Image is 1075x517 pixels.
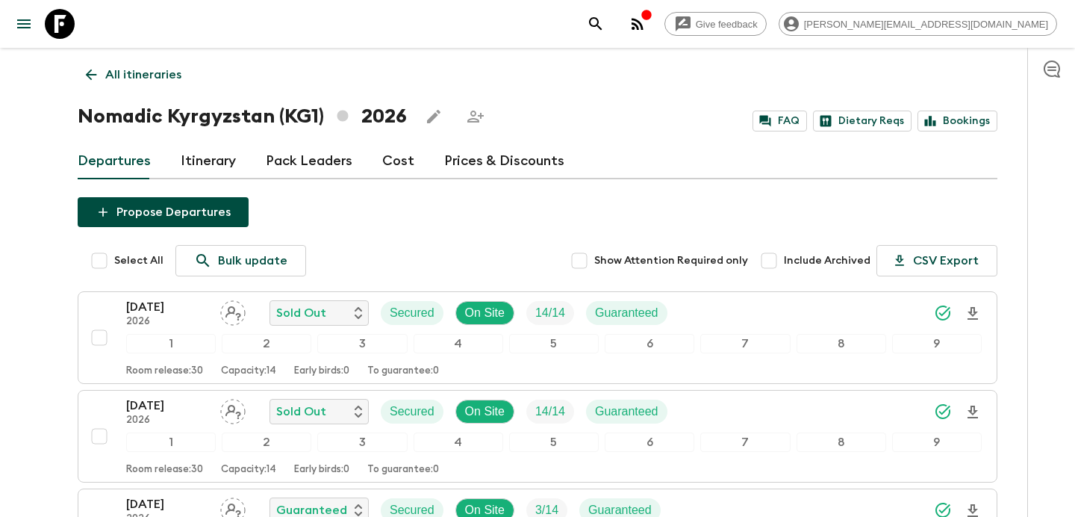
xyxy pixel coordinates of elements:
[797,433,886,452] div: 8
[175,245,306,276] a: Bulk update
[78,60,190,90] a: All itineraries
[414,334,503,353] div: 4
[181,143,236,179] a: Itinerary
[934,403,952,421] svg: Synced Successfully
[605,433,694,452] div: 6
[934,304,952,322] svg: Synced Successfully
[220,502,246,514] span: Assign pack leader
[594,253,748,268] span: Show Attention Required only
[114,253,163,268] span: Select All
[221,365,276,377] p: Capacity: 14
[382,143,414,179] a: Cost
[605,334,694,353] div: 6
[535,403,565,421] p: 14 / 14
[294,464,349,476] p: Early birds: 0
[126,397,208,415] p: [DATE]
[276,304,326,322] p: Sold Out
[444,143,564,179] a: Prices & Discounts
[465,304,505,322] p: On Site
[266,143,352,179] a: Pack Leaders
[9,9,39,39] button: menu
[126,316,208,328] p: 2026
[222,433,311,452] div: 2
[126,495,208,513] p: [DATE]
[78,291,997,384] button: [DATE]2026Assign pack leaderSold OutSecuredOn SiteTrip FillGuaranteed123456789Room release:30Capa...
[595,403,658,421] p: Guaranteed
[595,304,658,322] p: Guaranteed
[455,301,514,325] div: On Site
[876,245,997,276] button: CSV Export
[964,305,982,323] svg: Download Onboarding
[526,400,574,424] div: Trip Fill
[509,433,599,452] div: 5
[78,102,407,131] h1: Nomadic Kyrgyzstan (KG1) 2026
[779,12,1057,36] div: [PERSON_NAME][EMAIL_ADDRESS][DOMAIN_NAME]
[367,365,439,377] p: To guarantee: 0
[892,334,982,353] div: 9
[220,403,246,415] span: Assign pack leader
[126,365,203,377] p: Room release: 30
[317,334,407,353] div: 3
[222,334,311,353] div: 2
[126,298,208,316] p: [DATE]
[964,403,982,421] svg: Download Onboarding
[126,433,216,452] div: 1
[917,111,997,131] a: Bookings
[381,400,443,424] div: Secured
[390,403,434,421] p: Secured
[455,400,514,424] div: On Site
[535,304,565,322] p: 14 / 14
[276,403,326,421] p: Sold Out
[218,252,287,270] p: Bulk update
[221,464,276,476] p: Capacity: 14
[796,19,1056,30] span: [PERSON_NAME][EMAIL_ADDRESS][DOMAIN_NAME]
[813,111,912,131] a: Dietary Reqs
[509,334,599,353] div: 5
[688,19,766,30] span: Give feedback
[581,9,611,39] button: search adventures
[419,102,449,131] button: Edit this itinerary
[105,66,181,84] p: All itineraries
[664,12,767,36] a: Give feedback
[461,102,490,131] span: Share this itinerary
[126,464,203,476] p: Room release: 30
[784,253,870,268] span: Include Archived
[892,433,982,452] div: 9
[390,304,434,322] p: Secured
[78,197,249,227] button: Propose Departures
[78,390,997,483] button: [DATE]2026Assign pack leaderSold OutSecuredOn SiteTrip FillGuaranteed123456789Room release:30Capa...
[700,334,790,353] div: 7
[381,301,443,325] div: Secured
[220,305,246,317] span: Assign pack leader
[317,433,407,452] div: 3
[126,334,216,353] div: 1
[414,433,503,452] div: 4
[797,334,886,353] div: 8
[465,403,505,421] p: On Site
[294,365,349,377] p: Early birds: 0
[526,301,574,325] div: Trip Fill
[700,433,790,452] div: 7
[126,415,208,427] p: 2026
[367,464,439,476] p: To guarantee: 0
[752,111,807,131] a: FAQ
[78,143,151,179] a: Departures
